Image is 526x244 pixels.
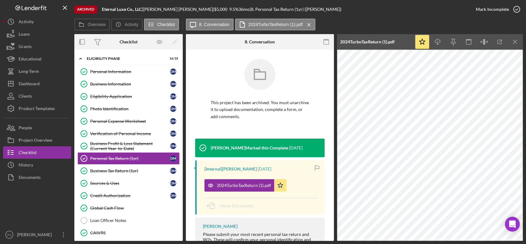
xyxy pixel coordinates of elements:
div: [PERSON_NAME] Marked this Complete [211,145,288,150]
button: Educational [3,53,71,65]
a: Business InformationDM [77,78,180,90]
button: History [3,159,71,171]
a: Loan Officer Notes [77,214,180,227]
a: Personal Tax Return (1yr)DM [77,152,180,165]
div: D M [170,180,176,186]
button: Documents [3,171,71,184]
button: PS[PERSON_NAME] [3,228,71,241]
button: Activity [3,16,71,28]
div: CAIVRS [90,230,179,235]
div: D M [170,143,176,149]
div: Business Tax Return (1yr) [90,168,170,173]
a: Checklist [3,146,71,159]
div: [PERSON_NAME] [203,224,238,229]
div: Eligibility Application [90,94,170,99]
div: Educational [19,53,42,67]
a: CAIVRS [77,227,180,239]
div: Credit Authorization [90,193,170,198]
div: $5,000 [214,7,229,12]
div: Loans [19,28,30,42]
label: Checklist [157,22,175,27]
div: Grants [19,40,32,54]
div: Checklist [120,39,138,44]
div: D M [170,131,176,137]
a: Business Tax Return (1yr)DM [77,165,180,177]
a: Long-Term [3,65,71,78]
div: D M [170,93,176,100]
label: 2024TurboTaxReturn (1).pdf [248,22,303,27]
p: This project has been archived. You must unarchive it to upload documentation, complete a form, o... [211,99,309,120]
div: Business Information [90,82,170,87]
div: Photo Identification [90,106,170,111]
div: Personal Information [90,69,170,74]
button: 2024TurboTaxReturn (1).pdf [235,19,315,30]
div: [PERSON_NAME] [15,228,56,242]
button: Activity [111,19,142,30]
button: Grants [3,40,71,53]
label: 8. Conversation [199,22,230,27]
button: Product Templates [3,102,71,115]
div: 9.5 % [229,7,239,12]
button: Project Overview [3,134,71,146]
button: 2024TurboTaxReturn (1).pdf [204,179,287,192]
button: People [3,122,71,134]
div: 36 mo [239,7,250,12]
div: Clients [19,90,32,104]
button: 8. Conversation [186,19,234,30]
div: Personal Tax Return (1yr) [90,156,170,161]
div: 2024TurboTaxReturn (1).pdf [217,183,271,188]
span: Move Documents [220,203,254,208]
button: Loans [3,28,71,40]
time: 2025-06-03 20:08 [258,166,271,171]
div: D M [170,106,176,112]
div: D M [170,118,176,124]
div: Global Cash Flow [90,206,179,211]
div: Open Intercom Messenger [505,217,520,232]
div: Sources & Uses [90,181,170,186]
div: D M [170,193,176,199]
div: | [102,7,143,12]
div: Long-Term [19,65,39,79]
text: PS [7,233,11,237]
button: Dashboard [3,78,71,90]
div: Business Profit & Loss Statement (Current Year-to-Date) [90,141,170,151]
a: Sources & UsesDM [77,177,180,189]
div: Eligibility Phase [87,57,163,60]
div: Personal Expense Worksheet [90,119,170,124]
div: Documents [19,171,41,185]
div: Project Overview [19,134,52,148]
div: 8. Conversation [245,39,275,44]
button: Move Documents [204,198,260,214]
label: Activity [125,22,138,27]
a: Credit AuthorizationDM [77,189,180,202]
a: Eligibility ApplicationDM [77,90,180,103]
div: Product Templates [19,102,55,116]
div: 16 / 18 [167,57,178,60]
button: Checklist [144,19,179,30]
time: 2025-06-11 15:08 [289,145,303,150]
div: Checklist [19,146,37,160]
a: Global Cash Flow [77,202,180,214]
a: Verification of Personal IncomeDM [77,127,180,140]
div: [Internal] [PERSON_NAME] [204,166,257,171]
button: Overview [74,19,110,30]
label: Overview [88,22,106,27]
button: Clients [3,90,71,102]
div: Dashboard [19,78,40,91]
div: D M [170,81,176,87]
div: History [19,159,33,173]
a: Personal InformationDM [77,65,180,78]
div: Mark Incomplete [476,3,509,16]
div: D M [170,168,176,174]
div: 2024TurboTaxReturn (1).pdf [340,39,395,44]
div: People [19,122,32,135]
b: Eternal Luxe Co., LLC [102,7,142,12]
